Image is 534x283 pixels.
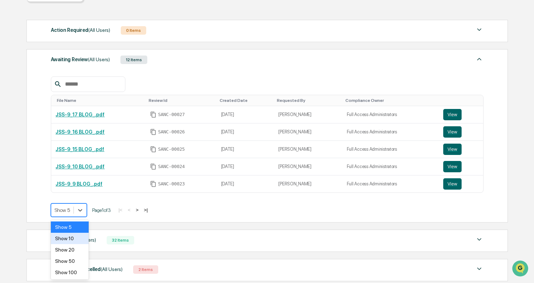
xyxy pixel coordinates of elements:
div: 🗄️ [51,90,57,96]
span: Copy Id [150,111,156,118]
div: Show 20 [51,244,88,255]
span: Preclearance [14,89,46,96]
td: [DATE] [217,175,274,192]
td: [DATE] [217,106,274,123]
span: Data Lookup [14,103,44,110]
td: [PERSON_NAME] [274,106,342,123]
button: View [443,178,462,190]
div: 🔎 [7,103,13,109]
span: SANC-00025 [158,146,185,152]
iframe: Open customer support [511,260,530,279]
td: [DATE] [217,123,274,141]
div: Show 50 [51,255,88,267]
a: View [443,161,479,172]
td: [PERSON_NAME] [274,175,342,192]
div: Toggle SortBy [220,98,272,103]
a: JSS-9_15 BLOG_.pdf [55,146,104,152]
div: Awaiting Review [51,55,110,64]
button: View [443,109,462,120]
td: [PERSON_NAME] [274,158,342,175]
td: Full Access Administrators [343,106,439,123]
a: View [443,109,479,120]
span: (All Users) [101,266,123,272]
td: Full Access Administrators [343,123,439,141]
a: Powered byPylon [50,120,85,125]
td: Full Access Administrators [343,175,439,192]
span: Copy Id [150,146,156,152]
p: How can we help? [7,15,129,26]
img: caret [475,25,483,34]
a: 🔎Data Lookup [4,100,47,112]
img: caret [475,55,483,63]
td: [DATE] [217,141,274,158]
div: Show 100 [51,267,88,278]
span: Page 1 of 3 [92,207,111,213]
td: [PERSON_NAME] [274,141,342,158]
td: Full Access Administrators [343,158,439,175]
span: SANC-00026 [158,129,185,135]
div: 0 Items [121,26,146,35]
a: 🖐️Preclearance [4,86,48,99]
div: 🖐️ [7,90,13,96]
button: View [443,161,462,172]
div: Toggle SortBy [57,98,143,103]
span: Copy Id [150,181,156,187]
div: Toggle SortBy [277,98,339,103]
button: |< [116,207,124,213]
a: View [443,126,479,138]
a: 🗄️Attestations [48,86,90,99]
a: JSS-9_9 BLOG_.pdf [55,181,102,187]
img: caret [475,235,483,244]
button: > [133,207,141,213]
span: Attestations [58,89,88,96]
span: SANC-00024 [158,164,185,169]
button: Start new chat [120,56,129,65]
div: Start new chat [24,54,116,61]
span: (All Users) [88,57,110,62]
div: Toggle SortBy [149,98,214,103]
td: Full Access Administrators [343,141,439,158]
div: Show 5 [51,221,88,233]
div: Action Required [51,25,110,35]
span: Pylon [70,120,85,125]
div: Show 10 [51,233,88,244]
div: We're available if you need us! [24,61,89,67]
img: 1746055101610-c473b297-6a78-478c-a979-82029cc54cd1 [7,54,20,67]
a: View [443,178,479,190]
a: JSS-9_17 BLOG_.pdf [55,112,105,117]
span: SANC-00023 [158,181,185,187]
td: [DATE] [217,158,274,175]
div: 32 Items [107,236,134,244]
span: SANC-00027 [158,112,185,117]
span: Copy Id [150,129,156,135]
div: 2 Items [133,265,158,274]
a: JSS-9_10 BLOG_.pdf [55,164,105,169]
button: View [443,144,462,155]
button: >| [142,207,150,213]
a: View [443,144,479,155]
td: [PERSON_NAME] [274,123,342,141]
div: Toggle SortBy [345,98,436,103]
div: Toggle SortBy [445,98,480,103]
span: Copy Id [150,163,156,170]
a: JSS-9_16 BLOG_.pdf [55,129,105,135]
span: (All Users) [88,27,110,33]
button: View [443,126,462,138]
button: < [126,207,133,213]
img: caret [475,265,483,273]
div: 12 Items [120,56,147,64]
